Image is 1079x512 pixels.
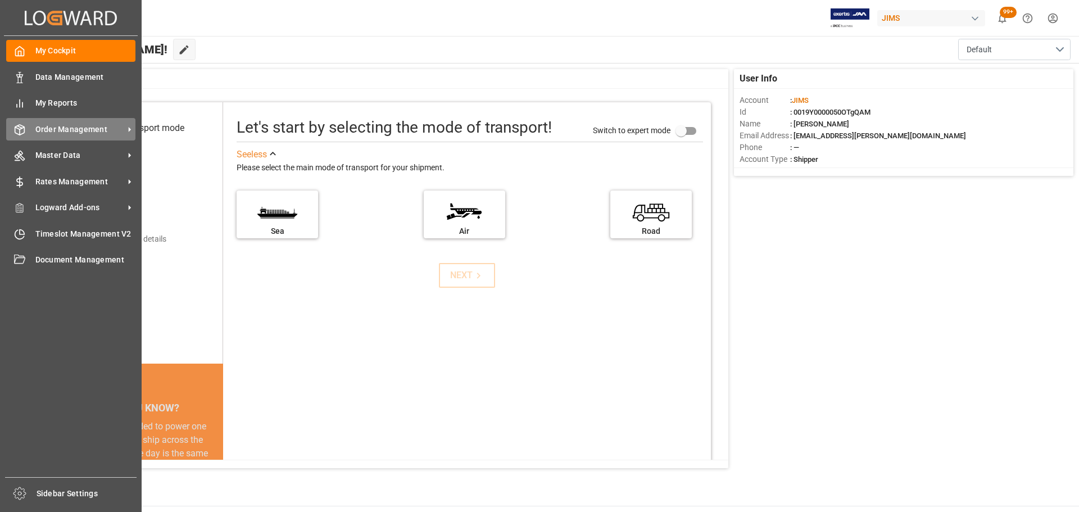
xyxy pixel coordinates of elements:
[877,7,990,29] button: JIMS
[61,396,223,420] div: DID YOU KNOW?
[35,228,136,240] span: Timeslot Management V2
[439,263,495,288] button: NEXT
[37,488,137,500] span: Sidebar Settings
[237,116,552,139] div: Let's start by selecting the mode of transport!
[740,118,790,130] span: Name
[429,225,500,237] div: Air
[740,153,790,165] span: Account Type
[35,176,124,188] span: Rates Management
[967,44,992,56] span: Default
[990,6,1015,31] button: show 100 new notifications
[6,249,135,271] a: Document Management
[6,66,135,88] a: Data Management
[958,39,1071,60] button: open menu
[1015,6,1040,31] button: Help Center
[6,92,135,114] a: My Reports
[74,420,210,501] div: The energy needed to power one large container ship across the ocean in a single day is the same ...
[790,108,871,116] span: : 0019Y0000050OTgQAM
[740,72,777,85] span: User Info
[35,202,124,214] span: Logward Add-ons
[237,161,703,175] div: Please select the main mode of transport for your shipment.
[790,132,966,140] span: : [EMAIL_ADDRESS][PERSON_NAME][DOMAIN_NAME]
[593,125,670,134] span: Switch to expert mode
[6,223,135,244] a: Timeslot Management V2
[6,40,135,62] a: My Cockpit
[790,96,809,105] span: :
[877,10,985,26] div: JIMS
[237,148,267,161] div: See less
[35,45,136,57] span: My Cockpit
[792,96,809,105] span: JIMS
[740,94,790,106] span: Account
[740,106,790,118] span: Id
[1000,7,1017,18] span: 99+
[740,130,790,142] span: Email Address
[790,120,849,128] span: : [PERSON_NAME]
[790,155,818,164] span: : Shipper
[790,143,799,152] span: : —
[35,254,136,266] span: Document Management
[47,39,167,60] span: Hello [PERSON_NAME]!
[740,142,790,153] span: Phone
[35,97,136,109] span: My Reports
[242,225,312,237] div: Sea
[35,124,124,135] span: Order Management
[616,225,686,237] div: Road
[831,8,869,28] img: Exertis%20JAM%20-%20Email%20Logo.jpg_1722504956.jpg
[35,71,136,83] span: Data Management
[450,269,484,282] div: NEXT
[35,149,124,161] span: Master Data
